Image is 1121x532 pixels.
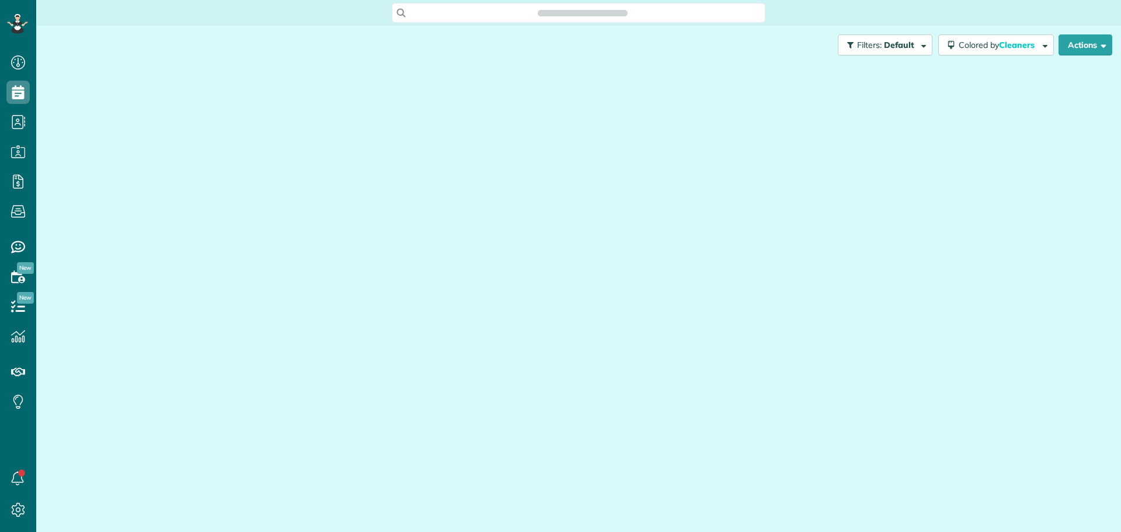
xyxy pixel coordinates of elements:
a: Filters: Default [832,34,932,55]
span: Default [884,40,915,50]
span: Search ZenMaid… [549,7,615,19]
button: Colored byCleaners [938,34,1054,55]
button: Actions [1059,34,1112,55]
span: Filters: [857,40,882,50]
button: Filters: Default [838,34,932,55]
span: Colored by [959,40,1039,50]
span: New [17,292,34,304]
span: New [17,262,34,274]
span: Cleaners [999,40,1036,50]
